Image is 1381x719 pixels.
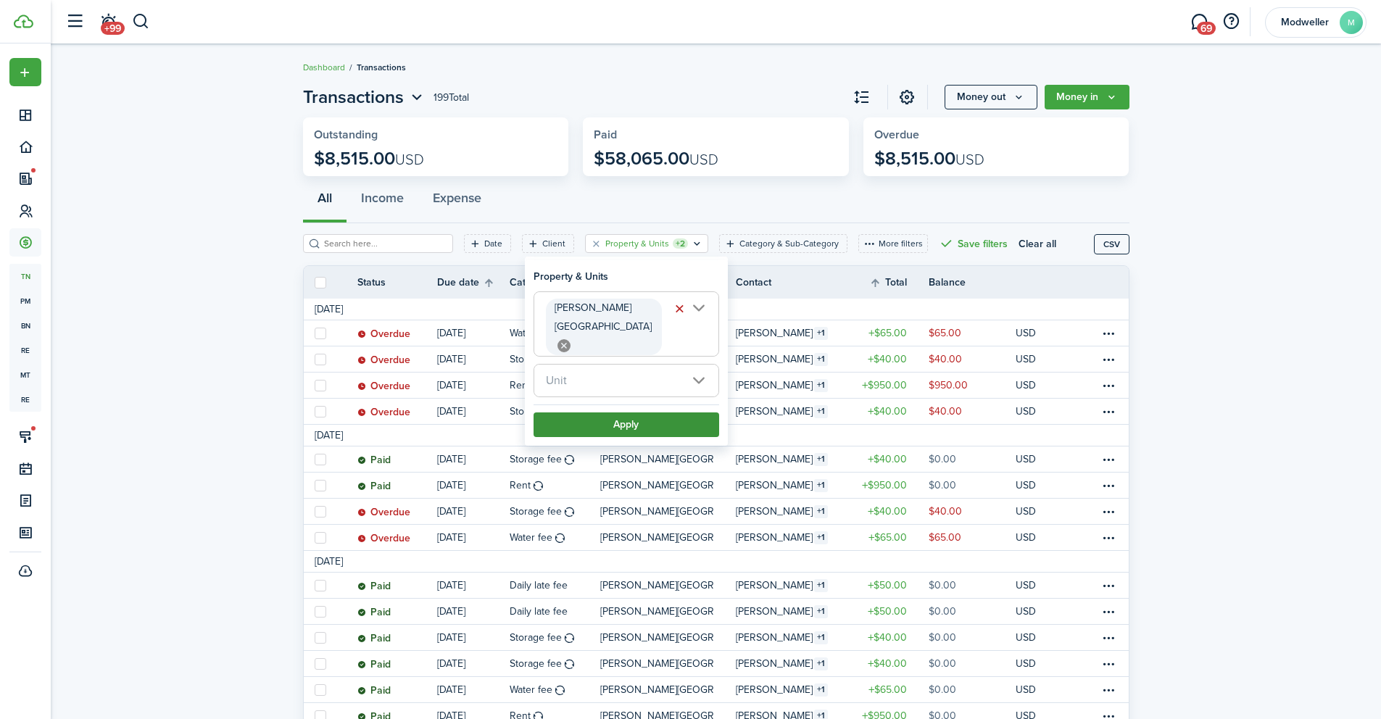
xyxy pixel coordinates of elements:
span: bn [9,313,41,338]
p: USD [1016,682,1036,697]
status: Paid [357,633,391,644]
a: $40.00 [842,625,929,650]
span: USD [395,149,424,170]
p: $8,515.00 [874,149,984,169]
th: Sort [869,274,929,291]
a: [PERSON_NAME]1 [736,346,842,372]
a: Overdue [357,499,437,524]
button: CSV [1094,234,1129,254]
a: $50.00 [842,599,929,624]
span: +99 [101,22,125,35]
a: $65.00 [929,320,1016,346]
a: [DATE] [437,499,510,524]
table-amount-title: $40.00 [868,656,907,671]
a: Daily late fee [510,573,600,598]
avatar-text: M [1340,11,1363,34]
a: USD [1016,399,1056,424]
a: Paid [357,599,437,624]
status: Paid [357,481,391,492]
button: Apply [534,412,719,437]
a: tn [9,264,41,288]
a: $950.00 [842,373,929,398]
table-amount-title: $65.00 [868,325,907,341]
table-info-title: Water fee [510,530,552,545]
table-counter: 1 [814,505,828,518]
a: [DATE] [437,625,510,650]
p: [PERSON_NAME][GEOGRAPHIC_DATA] [600,530,715,545]
a: Paid [357,651,437,676]
status: Overdue [357,507,410,518]
filter-tag-label: Category & Sub-Category [739,237,839,250]
table-info-title: Rent [510,478,531,493]
a: USD [1016,677,1056,702]
p: [DATE] [437,325,465,341]
table-info-title: Storage fee [510,504,562,519]
p: [DATE] [437,682,465,697]
table-amount-description: $65.00 [929,325,961,341]
table-info-title: [PERSON_NAME] [736,604,813,619]
p: [DATE] [437,352,465,367]
a: USD [1016,525,1056,550]
a: USD [1016,651,1056,676]
a: [PERSON_NAME][GEOGRAPHIC_DATA] [600,651,737,676]
table-info-title: [PERSON_NAME] [736,630,813,645]
a: [DATE] [437,399,510,424]
table-amount-description: $0.00 [929,452,956,467]
button: Income [347,180,418,223]
table-info-title: Storage fee [510,630,562,645]
p: [DATE] [437,656,465,671]
a: $40.00 [929,399,1016,424]
a: [PERSON_NAME]1 [736,473,842,498]
widget-stats-title: Outstanding [314,128,558,141]
button: Expense [418,180,496,223]
table-info-title: [PERSON_NAME] [736,530,813,545]
table-amount-description: $0.00 [929,604,956,619]
a: Overdue [357,346,437,372]
table-amount-description: $65.00 [929,530,961,545]
table-amount-description: $0.00 [929,578,956,593]
table-info-title: [PERSON_NAME] [736,504,813,519]
table-counter: 1 [814,631,828,644]
a: Dashboard [303,61,345,74]
table-info-title: Storage fee [510,656,562,671]
a: USD [1016,346,1056,372]
button: Open menu [945,85,1037,109]
a: [DATE] [437,651,510,676]
table-counter: 1 [814,579,828,592]
a: [DATE] [437,346,510,372]
a: Overdue [357,399,437,424]
a: [DATE] [437,373,510,398]
a: [DATE] [437,320,510,346]
a: Storage fee [510,499,600,524]
a: Storage fee [510,651,600,676]
span: USD [689,149,718,170]
a: $950.00 [842,473,929,498]
a: [DATE] [437,446,510,472]
table-info-title: [PERSON_NAME] [736,378,813,393]
table-amount-description: $950.00 [929,378,968,393]
table-amount-title: $65.00 [868,530,907,545]
table-info-title: Storage fee [510,404,562,419]
a: $40.00 [929,499,1016,524]
a: Water fee [510,320,600,346]
a: Paid [357,625,437,650]
a: Water fee [510,677,600,702]
a: $0.00 [929,473,1016,498]
a: [PERSON_NAME][GEOGRAPHIC_DATA] [600,499,737,524]
button: Money out [945,85,1037,109]
filter-tag: Open filter [719,234,847,253]
a: [DATE] [437,473,510,498]
a: $0.00 [929,446,1016,472]
status: Overdue [357,407,410,418]
p: USD [1016,604,1036,619]
p: [DATE] [437,504,465,519]
a: [DATE] [437,677,510,702]
span: mt [9,362,41,387]
status: Paid [357,659,391,670]
span: re [9,338,41,362]
p: [DATE] [437,604,465,619]
table-amount-description: $0.00 [929,478,956,493]
a: Storage fee [510,625,600,650]
filter-tag-label: Date [484,237,502,250]
p: $8,515.00 [314,149,424,169]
